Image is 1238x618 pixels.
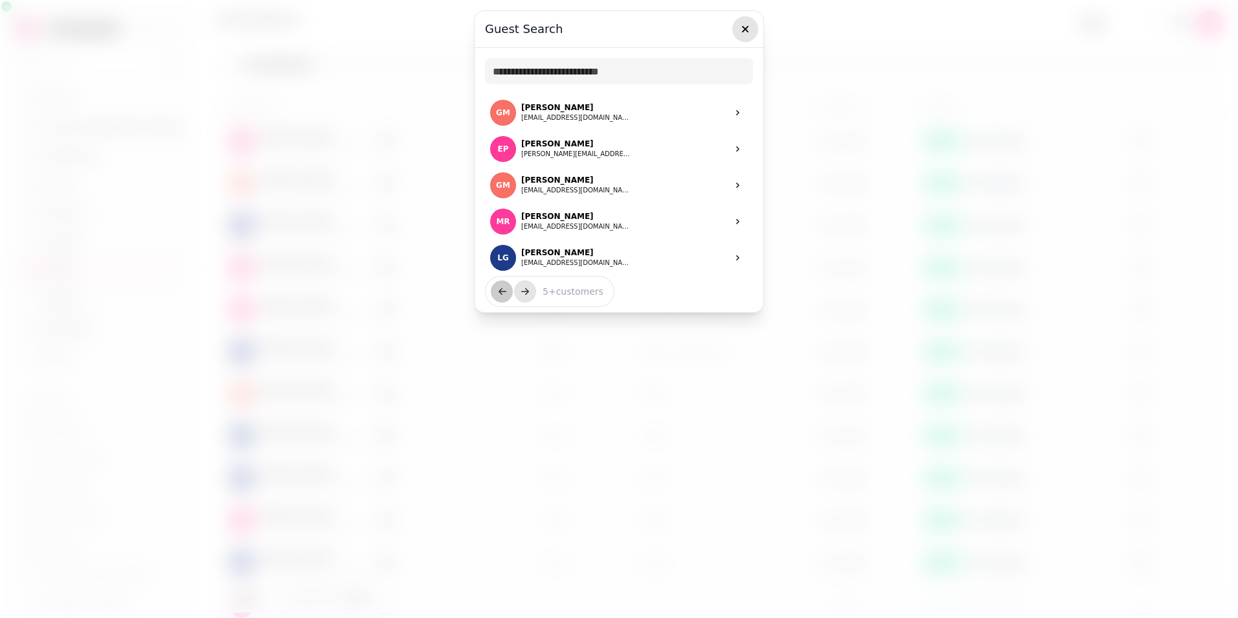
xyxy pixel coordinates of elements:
a: G MGM[PERSON_NAME][EMAIL_ADDRESS][DOMAIN_NAME] [485,95,753,131]
p: [PERSON_NAME] [521,211,631,222]
p: [PERSON_NAME] [521,139,631,149]
a: G MGM[PERSON_NAME][EMAIL_ADDRESS][DOMAIN_NAME] [485,167,753,203]
button: [EMAIL_ADDRESS][DOMAIN_NAME] [521,222,631,232]
p: [PERSON_NAME] [521,247,631,258]
span: MR [496,217,510,226]
p: [PERSON_NAME] [521,102,631,113]
p: 5 + customers [532,285,603,298]
button: next [514,280,536,303]
a: L GLG[PERSON_NAME][EMAIL_ADDRESS][DOMAIN_NAME] [485,240,753,276]
a: E PEP[PERSON_NAME][PERSON_NAME][EMAIL_ADDRESS][PERSON_NAME][DOMAIN_NAME] [485,131,753,167]
h3: Guest Search [485,21,753,37]
p: [PERSON_NAME] [521,175,631,185]
span: GM [496,108,510,117]
a: M RMR[PERSON_NAME][EMAIL_ADDRESS][DOMAIN_NAME] [485,203,753,240]
button: [EMAIL_ADDRESS][DOMAIN_NAME] [521,258,631,268]
span: GM [496,181,510,190]
button: [EMAIL_ADDRESS][DOMAIN_NAME] [521,185,631,196]
span: EP [498,144,509,154]
button: back [491,280,513,303]
span: LG [497,253,509,262]
button: [PERSON_NAME][EMAIL_ADDRESS][PERSON_NAME][DOMAIN_NAME] [521,149,631,159]
button: [EMAIL_ADDRESS][DOMAIN_NAME] [521,113,631,123]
